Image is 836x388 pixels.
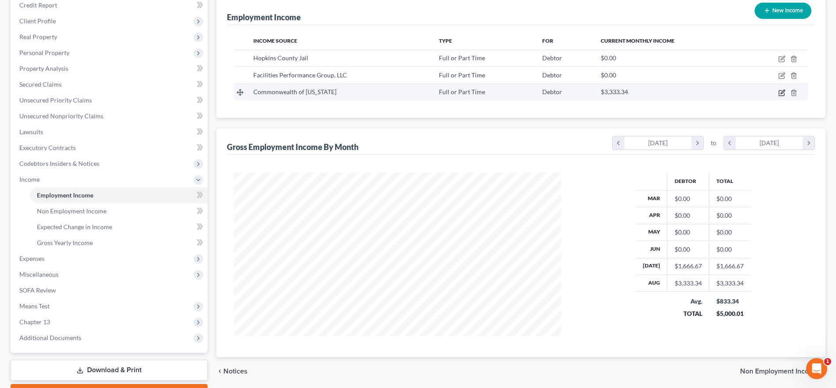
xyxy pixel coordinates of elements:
[19,128,43,135] span: Lawsuits
[824,358,831,365] span: 1
[613,136,624,150] i: chevron_left
[716,309,744,318] div: $5,000.01
[37,239,93,246] span: Gross Yearly Income
[19,271,58,278] span: Miscellaneous
[19,33,57,40] span: Real Property
[227,142,358,152] div: Gross Employment Income By Month
[740,368,818,375] span: Non Employment Income
[19,81,62,88] span: Secured Claims
[668,172,709,190] th: Debtor
[709,258,751,275] td: $1,666.67
[19,96,92,104] span: Unsecured Priority Claims
[19,176,40,183] span: Income
[601,88,628,95] span: $3,333.34
[711,139,716,147] span: to
[803,136,814,150] i: chevron_right
[709,275,751,292] td: $3,333.34
[636,241,668,258] th: Jun
[439,54,485,62] span: Full or Part Time
[19,144,76,151] span: Executory Contracts
[12,282,208,298] a: SOFA Review
[709,241,751,258] td: $0.00
[30,235,208,251] a: Gross Yearly Income
[19,334,81,341] span: Additional Documents
[601,54,616,62] span: $0.00
[636,224,668,241] th: May
[439,71,485,79] span: Full or Part Time
[716,297,744,306] div: $833.34
[675,228,702,237] div: $0.00
[624,136,692,150] div: [DATE]
[19,160,99,167] span: Codebtors Insiders & Notices
[601,71,616,79] span: $0.00
[12,77,208,92] a: Secured Claims
[675,262,702,271] div: $1,666.67
[19,65,68,72] span: Property Analysis
[253,54,308,62] span: Hopkins County Jail
[542,88,562,95] span: Debtor
[253,37,297,44] span: Income Source
[709,172,751,190] th: Total
[675,309,702,318] div: TOTAL
[675,194,702,203] div: $0.00
[216,368,248,375] button: chevron_left Notices
[223,368,248,375] span: Notices
[30,219,208,235] a: Expected Change in Income
[709,224,751,241] td: $0.00
[253,88,336,95] span: Commonwealth of [US_STATE]
[37,223,112,231] span: Expected Change in Income
[30,187,208,203] a: Employment Income
[19,318,50,326] span: Chapter 13
[636,258,668,275] th: [DATE]
[755,3,811,19] button: New Income
[37,207,106,215] span: Non Employment Income
[19,286,56,294] span: SOFA Review
[12,124,208,140] a: Lawsuits
[19,17,56,25] span: Client Profile
[19,1,57,9] span: Credit Report
[30,203,208,219] a: Non Employment Income
[636,190,668,207] th: Mar
[736,136,803,150] div: [DATE]
[12,108,208,124] a: Unsecured Nonpriority Claims
[542,37,553,44] span: For
[709,207,751,224] td: $0.00
[709,190,751,207] td: $0.00
[675,245,702,254] div: $0.00
[740,368,825,375] button: Non Employment Income chevron_right
[12,140,208,156] a: Executory Contracts
[542,71,562,79] span: Debtor
[636,207,668,224] th: Apr
[675,297,702,306] div: Avg.
[19,112,103,120] span: Unsecured Nonpriority Claims
[227,12,301,22] div: Employment Income
[675,211,702,220] div: $0.00
[19,49,69,56] span: Personal Property
[724,136,736,150] i: chevron_left
[806,358,827,379] iframe: Intercom live chat
[12,61,208,77] a: Property Analysis
[675,279,702,288] div: $3,333.34
[439,37,452,44] span: Type
[19,255,44,262] span: Expenses
[542,54,562,62] span: Debtor
[691,136,703,150] i: chevron_right
[12,92,208,108] a: Unsecured Priority Claims
[216,368,223,375] i: chevron_left
[601,37,675,44] span: Current Monthly Income
[19,302,50,310] span: Means Test
[11,360,208,381] a: Download & Print
[636,275,668,292] th: Aug
[37,191,93,199] span: Employment Income
[439,88,485,95] span: Full or Part Time
[253,71,347,79] span: Facilities Performance Group, LLC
